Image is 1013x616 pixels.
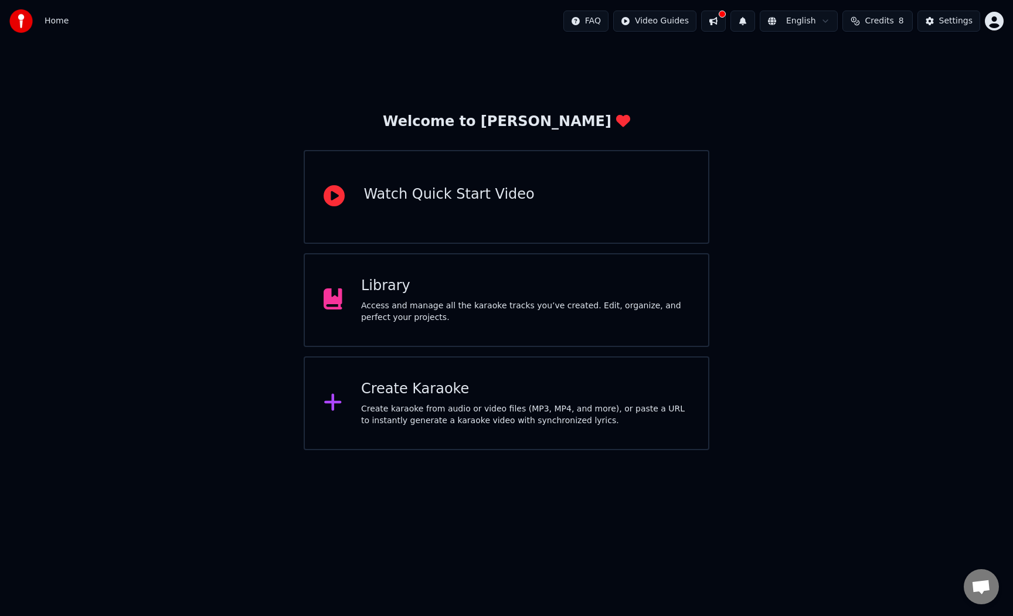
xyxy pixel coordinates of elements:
button: Video Guides [613,11,696,32]
button: Credits8 [842,11,913,32]
span: Credits [865,15,893,27]
img: youka [9,9,33,33]
span: Home [45,15,69,27]
span: 8 [899,15,904,27]
div: Settings [939,15,973,27]
button: FAQ [563,11,609,32]
div: Create Karaoke [361,380,689,399]
div: Open chat [964,569,999,604]
div: Create karaoke from audio or video files (MP3, MP4, and more), or paste a URL to instantly genera... [361,403,689,427]
button: Settings [917,11,980,32]
div: Library [361,277,689,295]
div: Access and manage all the karaoke tracks you’ve created. Edit, organize, and perfect your projects. [361,300,689,324]
div: Welcome to [PERSON_NAME] [383,113,630,131]
div: Watch Quick Start Video [363,185,534,204]
nav: breadcrumb [45,15,69,27]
